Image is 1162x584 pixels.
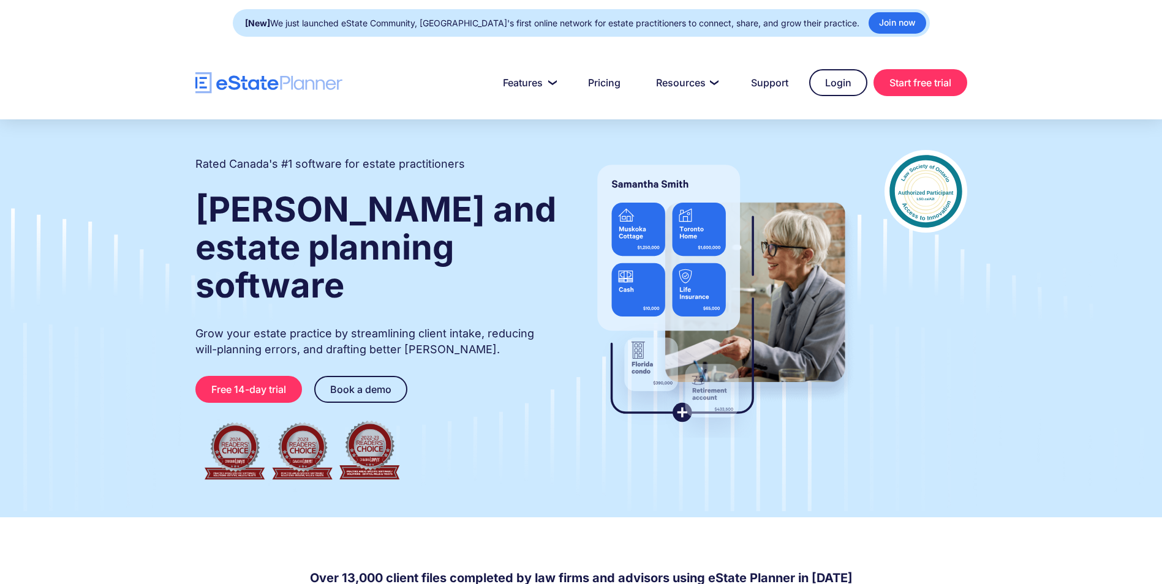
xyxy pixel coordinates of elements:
a: Features [488,70,567,95]
img: estate planner showing wills to their clients, using eState Planner, a leading estate planning so... [583,150,860,438]
a: Start free trial [873,69,967,96]
a: Book a demo [314,376,407,403]
p: Grow your estate practice by streamlining client intake, reducing will-planning errors, and draft... [195,326,558,358]
a: Support [736,70,803,95]
a: Resources [641,70,730,95]
a: Pricing [573,70,635,95]
a: Login [809,69,867,96]
div: We just launched eState Community, [GEOGRAPHIC_DATA]'s first online network for estate practition... [245,15,859,32]
a: Join now [869,12,926,34]
a: Free 14-day trial [195,376,302,403]
strong: [PERSON_NAME] and estate planning software [195,189,556,306]
h2: Rated Canada's #1 software for estate practitioners [195,156,465,172]
a: home [195,72,342,94]
strong: [New] [245,18,270,28]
